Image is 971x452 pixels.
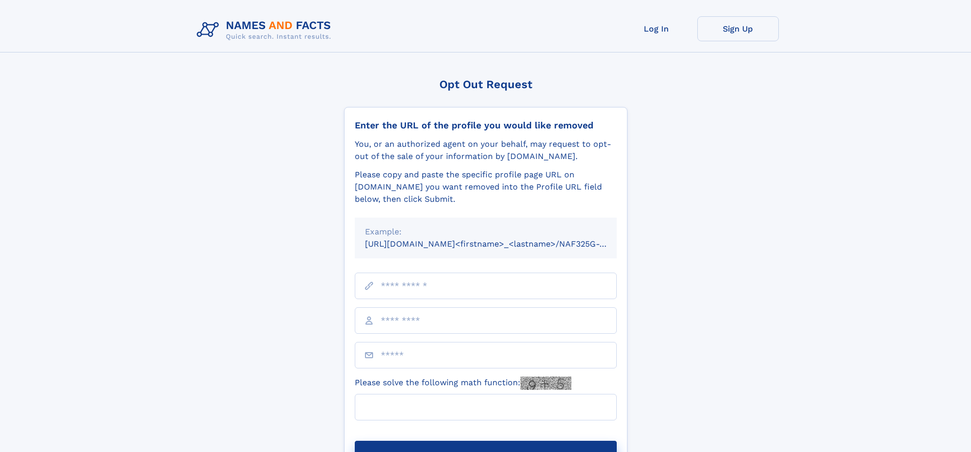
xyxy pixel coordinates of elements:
[344,78,627,91] div: Opt Out Request
[697,16,779,41] a: Sign Up
[355,138,617,163] div: You, or an authorized agent on your behalf, may request to opt-out of the sale of your informatio...
[616,16,697,41] a: Log In
[365,226,607,238] div: Example:
[355,377,571,390] label: Please solve the following math function:
[355,169,617,205] div: Please copy and paste the specific profile page URL on [DOMAIN_NAME] you want removed into the Pr...
[355,120,617,131] div: Enter the URL of the profile you would like removed
[365,239,636,249] small: [URL][DOMAIN_NAME]<firstname>_<lastname>/NAF325G-xxxxxxxx
[193,16,339,44] img: Logo Names and Facts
